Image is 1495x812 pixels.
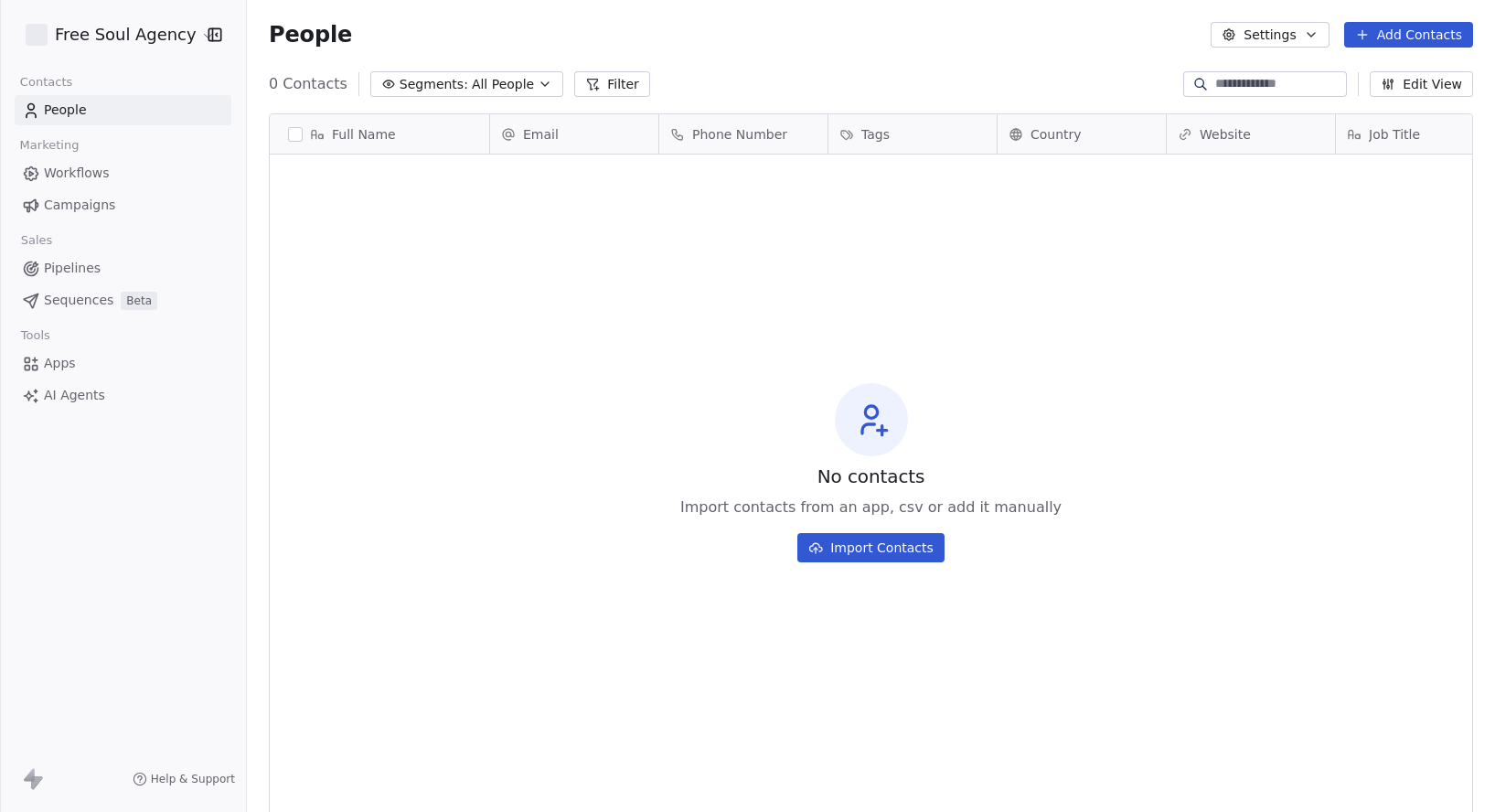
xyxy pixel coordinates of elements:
[797,526,945,562] a: Import Contacts
[44,354,76,373] span: Apps
[269,21,352,48] span: People
[332,125,396,144] span: Full Name
[1167,114,1335,154] div: Website
[44,386,105,405] span: AI Agents
[523,125,559,144] span: Email
[12,69,80,96] span: Contacts
[151,772,235,786] span: Help & Support
[680,497,1062,518] span: Import contacts from an app, csv or add it manually
[472,75,534,94] span: All People
[13,322,58,349] span: Tools
[1370,71,1473,97] button: Edit View
[13,227,60,254] span: Sales
[15,253,231,283] a: Pipelines
[133,772,235,786] a: Help & Support
[400,75,468,94] span: Segments:
[15,95,231,125] a: People
[44,196,115,215] span: Campaigns
[797,533,945,562] button: Import Contacts
[659,114,828,154] div: Phone Number
[1211,22,1329,48] button: Settings
[15,158,231,188] a: Workflows
[998,114,1166,154] div: Country
[55,23,197,47] span: Free Soul Agency
[15,380,231,411] a: AI Agents
[490,114,658,154] div: Email
[1369,125,1420,144] span: Job Title
[15,190,231,220] a: Campaigns
[15,348,231,379] a: Apps
[269,73,347,95] span: 0 Contacts
[270,155,490,785] div: grid
[15,285,231,315] a: SequencesBeta
[861,125,890,144] span: Tags
[574,71,650,97] button: Filter
[12,132,87,159] span: Marketing
[44,164,110,183] span: Workflows
[1200,125,1251,144] span: Website
[44,291,113,310] span: Sequences
[44,259,101,278] span: Pipelines
[817,464,925,489] span: No contacts
[121,292,157,310] span: Beta
[692,125,787,144] span: Phone Number
[270,114,489,154] div: Full Name
[1030,125,1082,144] span: Country
[22,19,195,50] button: Free Soul Agency
[1344,22,1473,48] button: Add Contacts
[44,101,87,120] span: People
[828,114,997,154] div: Tags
